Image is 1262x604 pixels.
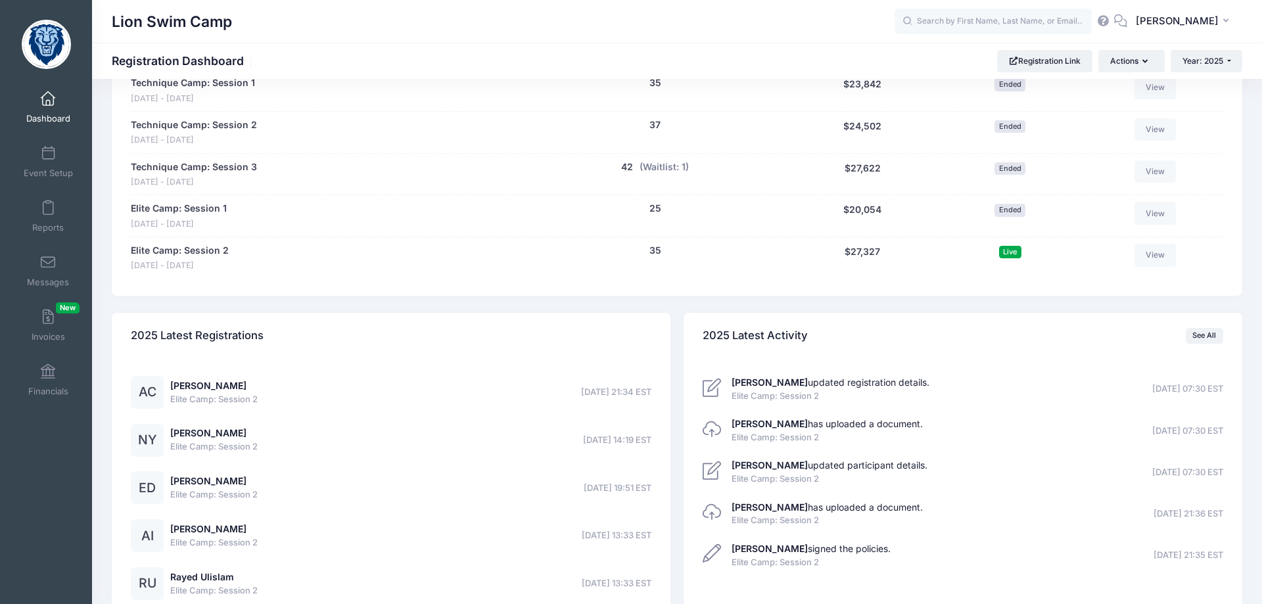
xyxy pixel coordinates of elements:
a: AI [131,531,164,542]
span: Ended [994,162,1025,175]
span: [DATE] 21:34 EST [581,386,651,399]
span: Elite Camp: Session 2 [170,393,258,406]
span: [PERSON_NAME] [1136,14,1219,28]
a: [PERSON_NAME]signed the policies. [732,543,891,554]
span: Elite Camp: Session 2 [732,556,891,569]
a: Messages [17,248,80,294]
a: View [1134,76,1177,99]
a: See All [1186,328,1223,344]
img: Lion Swim Camp [22,20,71,69]
a: Dashboard [17,84,80,130]
span: [DATE] 07:30 EST [1152,425,1223,438]
span: Elite Camp: Session 2 [170,488,258,501]
span: [DATE] 13:33 EST [582,577,651,590]
span: Elite Camp: Session 2 [170,536,258,549]
div: $20,054 [786,202,939,230]
span: [DATE] - [DATE] [131,218,227,231]
button: 35 [649,244,661,258]
a: InvoicesNew [17,302,80,348]
span: Elite Camp: Session 2 [732,431,923,444]
span: [DATE] 21:36 EST [1154,507,1223,521]
a: RU [131,578,164,590]
span: [DATE] 21:35 EST [1154,549,1223,562]
span: Elite Camp: Session 2 [170,440,258,453]
a: [PERSON_NAME] [170,380,246,391]
input: Search by First Name, Last Name, or Email... [895,9,1092,35]
span: Reports [32,222,64,233]
h1: Lion Swim Camp [112,7,232,37]
strong: [PERSON_NAME] [732,459,808,471]
span: Elite Camp: Session 2 [732,514,923,527]
span: Elite Camp: Session 2 [732,390,929,403]
a: [PERSON_NAME] [170,523,246,534]
strong: [PERSON_NAME] [732,501,808,513]
a: Financials [17,357,80,403]
span: Elite Camp: Session 2 [732,473,927,486]
a: Reports [17,193,80,239]
a: Technique Camp: Session 1 [131,76,255,90]
div: $27,327 [786,244,939,272]
span: [DATE] 14:19 EST [583,434,651,447]
span: [DATE] 07:30 EST [1152,383,1223,396]
a: [PERSON_NAME]updated registration details. [732,377,929,388]
button: Year: 2025 [1171,50,1242,72]
a: View [1134,118,1177,141]
span: Live [999,246,1021,258]
a: Elite Camp: Session 2 [131,244,229,258]
button: 35 [649,76,661,90]
span: Elite Camp: Session 2 [170,584,258,597]
h4: 2025 Latest Registrations [131,317,264,354]
a: [PERSON_NAME] [170,427,246,438]
div: AI [131,519,164,552]
div: $27,622 [786,160,939,189]
a: View [1134,244,1177,266]
strong: [PERSON_NAME] [732,377,808,388]
span: Financials [28,386,68,397]
div: $24,502 [786,118,939,147]
a: [PERSON_NAME]has uploaded a document. [732,501,923,513]
div: ED [131,471,164,504]
a: Rayed Ulislam [170,571,234,582]
a: [PERSON_NAME]has uploaded a document. [732,418,923,429]
strong: [PERSON_NAME] [732,543,808,554]
h4: 2025 Latest Activity [703,317,808,354]
div: AC [131,376,164,409]
a: ED [131,483,164,494]
a: Technique Camp: Session 2 [131,118,257,132]
a: Elite Camp: Session 1 [131,202,227,216]
button: 37 [649,118,661,132]
span: [DATE] - [DATE] [131,176,257,189]
span: Event Setup [24,168,73,179]
h1: Registration Dashboard [112,54,255,68]
span: Invoices [32,331,65,342]
span: [DATE] - [DATE] [131,93,255,105]
span: [DATE] - [DATE] [131,260,229,272]
a: Registration Link [997,50,1092,72]
span: Dashboard [26,113,70,124]
a: [PERSON_NAME]updated participant details. [732,459,927,471]
span: Ended [994,120,1025,133]
button: (Waitlist: 1) [640,160,689,174]
span: [DATE] 07:30 EST [1152,466,1223,479]
div: RU [131,567,164,600]
span: Ended [994,78,1025,91]
button: [PERSON_NAME] [1127,7,1242,37]
button: 42 [621,160,633,174]
span: Year: 2025 [1182,56,1223,66]
a: View [1134,202,1177,224]
div: $23,842 [786,76,939,105]
a: View [1134,160,1177,183]
strong: [PERSON_NAME] [732,418,808,429]
a: NY [131,435,164,446]
a: Event Setup [17,139,80,185]
a: [PERSON_NAME] [170,475,246,486]
span: [DATE] 19:51 EST [584,482,651,495]
a: Technique Camp: Session 3 [131,160,257,174]
span: Messages [27,277,69,288]
span: [DATE] 13:33 EST [582,529,651,542]
span: New [56,302,80,314]
div: NY [131,424,164,457]
button: 25 [649,202,661,216]
button: Actions [1098,50,1164,72]
a: AC [131,387,164,398]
